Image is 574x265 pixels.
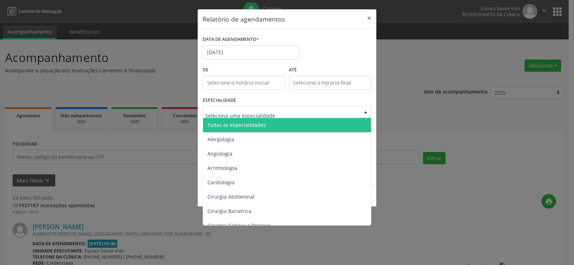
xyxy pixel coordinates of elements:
input: Selecione o horário inicial [203,76,285,90]
span: Arritmologia [207,165,237,171]
span: Cardiologia [207,179,235,186]
input: Selecione uma data ou intervalo [203,45,300,60]
button: Close [362,9,376,27]
span: Alergologia [207,136,234,143]
label: ATÉ [289,65,371,76]
span: Todas as especialidades [207,122,266,128]
label: ESPECIALIDADE [203,95,236,106]
span: Angiologia [207,150,232,157]
span: Cirurgia Cabeça e Pescoço [207,222,270,229]
input: Seleciona uma especialidade [205,108,357,123]
input: Selecione o horário final [289,76,371,90]
span: Cirurgia Abdominal [207,193,254,200]
span: Cirurgia Bariatrica [207,208,251,214]
h5: Relatório de agendamentos [203,14,285,24]
label: DATA DE AGENDAMENTO [203,34,259,45]
label: De [203,65,285,76]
